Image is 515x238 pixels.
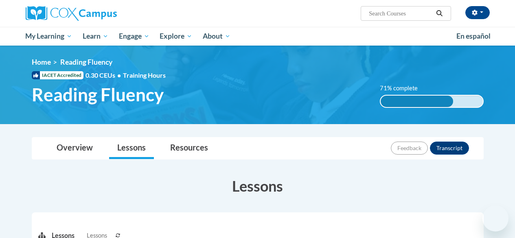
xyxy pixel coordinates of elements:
button: Feedback [391,142,428,155]
img: Cox Campus [26,6,117,21]
span: Training Hours [123,71,166,79]
a: My Learning [20,27,78,46]
div: Main menu [20,27,496,46]
a: Learn [77,27,114,46]
a: Resources [162,138,216,159]
span: Reading Fluency [32,84,164,105]
a: En español [451,28,496,45]
a: Cox Campus [26,6,172,21]
a: Lessons [109,138,154,159]
span: Reading Fluency [60,58,112,66]
span: 0.30 CEUs [85,71,123,80]
a: Engage [114,27,155,46]
span: My Learning [25,31,72,41]
a: About [197,27,236,46]
a: Overview [48,138,101,159]
span: Learn [83,31,108,41]
span: • [117,71,121,79]
h3: Lessons [32,176,484,196]
span: Engage [119,31,149,41]
button: Account Settings [465,6,490,19]
button: Transcript [430,142,469,155]
button: Search [433,9,445,18]
iframe: Button to launch messaging window [482,205,508,231]
div: 71% complete [381,96,453,107]
a: Home [32,58,51,66]
span: IACET Accredited [32,71,83,79]
input: Search Courses [368,9,433,18]
span: Explore [160,31,192,41]
a: Explore [154,27,197,46]
span: About [203,31,230,41]
label: 71% complete [380,84,427,93]
span: En español [456,32,491,40]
